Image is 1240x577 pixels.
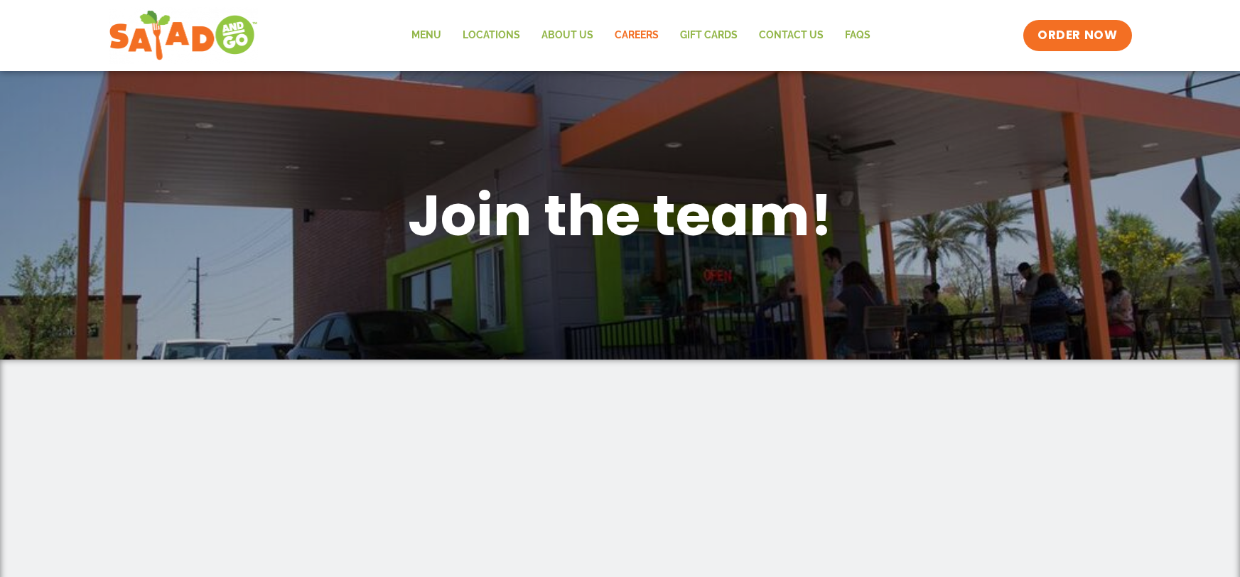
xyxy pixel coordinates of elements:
h1: Join the team! [251,178,990,252]
a: Menu [401,19,452,52]
img: new-SAG-logo-768×292 [109,7,259,64]
a: Locations [452,19,531,52]
a: Contact Us [748,19,834,52]
a: GIFT CARDS [669,19,748,52]
a: FAQs [834,19,881,52]
a: Careers [604,19,669,52]
span: ORDER NOW [1037,27,1117,44]
a: About Us [531,19,604,52]
nav: Menu [401,19,881,52]
a: ORDER NOW [1023,20,1131,51]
